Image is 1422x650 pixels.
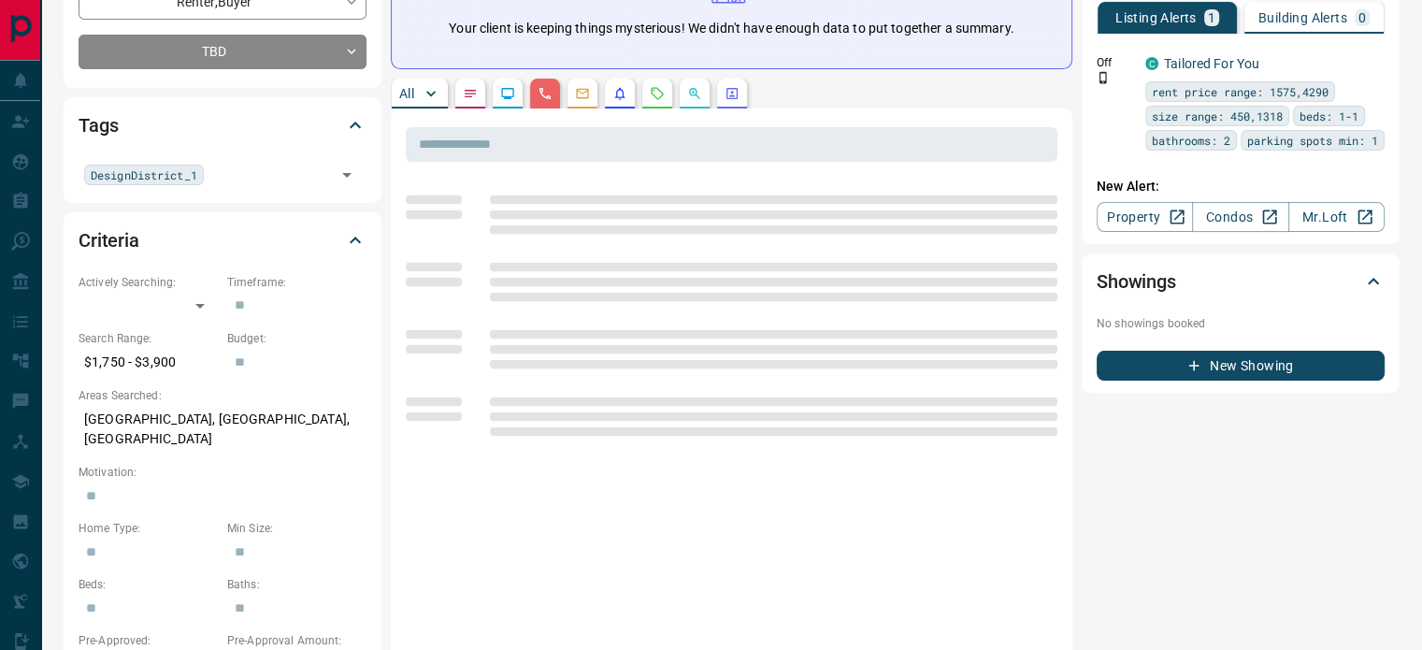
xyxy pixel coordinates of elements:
div: Showings [1097,259,1385,304]
p: Min Size: [227,520,366,537]
p: Actively Searching: [79,274,218,291]
p: Timeframe: [227,274,366,291]
span: DesignDistrict_1 [91,166,197,184]
div: Tags [79,103,366,148]
span: bathrooms: 2 [1152,131,1230,150]
p: Off [1097,54,1134,71]
a: Property [1097,202,1193,232]
button: New Showing [1097,351,1385,381]
p: Motivation: [79,464,366,481]
p: Budget: [227,330,366,347]
button: Open [334,162,360,188]
p: Pre-Approved: [79,632,218,649]
p: Pre-Approval Amount: [227,632,366,649]
svg: Lead Browsing Activity [500,86,515,101]
p: Baths: [227,576,366,593]
p: Areas Searched: [79,387,366,404]
svg: Agent Actions [725,86,740,101]
svg: Push Notification Only [1097,71,1110,84]
svg: Calls [538,86,553,101]
p: [GEOGRAPHIC_DATA], [GEOGRAPHIC_DATA], [GEOGRAPHIC_DATA] [79,404,366,455]
p: Building Alerts [1258,11,1347,24]
p: 1 [1208,11,1215,24]
span: size range: 450,1318 [1152,107,1283,125]
div: TBD [79,35,366,69]
h2: Tags [79,110,118,140]
svg: Emails [575,86,590,101]
p: New Alert: [1097,177,1385,196]
p: Search Range: [79,330,218,347]
p: No showings booked [1097,315,1385,332]
p: Home Type: [79,520,218,537]
p: Your client is keeping things mysterious! We didn't have enough data to put together a summary. [449,19,1013,38]
p: All [399,87,414,100]
svg: Opportunities [687,86,702,101]
h2: Showings [1097,267,1176,296]
p: Beds: [79,576,218,593]
a: Condos [1192,202,1288,232]
div: Criteria [79,218,366,263]
div: condos.ca [1145,57,1158,70]
svg: Notes [463,86,478,101]
span: rent price range: 1575,4290 [1152,82,1329,101]
a: Tailored For You [1164,56,1259,71]
span: beds: 1-1 [1300,107,1358,125]
p: Listing Alerts [1115,11,1197,24]
span: parking spots min: 1 [1247,131,1378,150]
p: 0 [1358,11,1366,24]
p: $1,750 - $3,900 [79,347,218,378]
svg: Listing Alerts [612,86,627,101]
svg: Requests [650,86,665,101]
h2: Criteria [79,225,139,255]
a: Mr.Loft [1288,202,1385,232]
